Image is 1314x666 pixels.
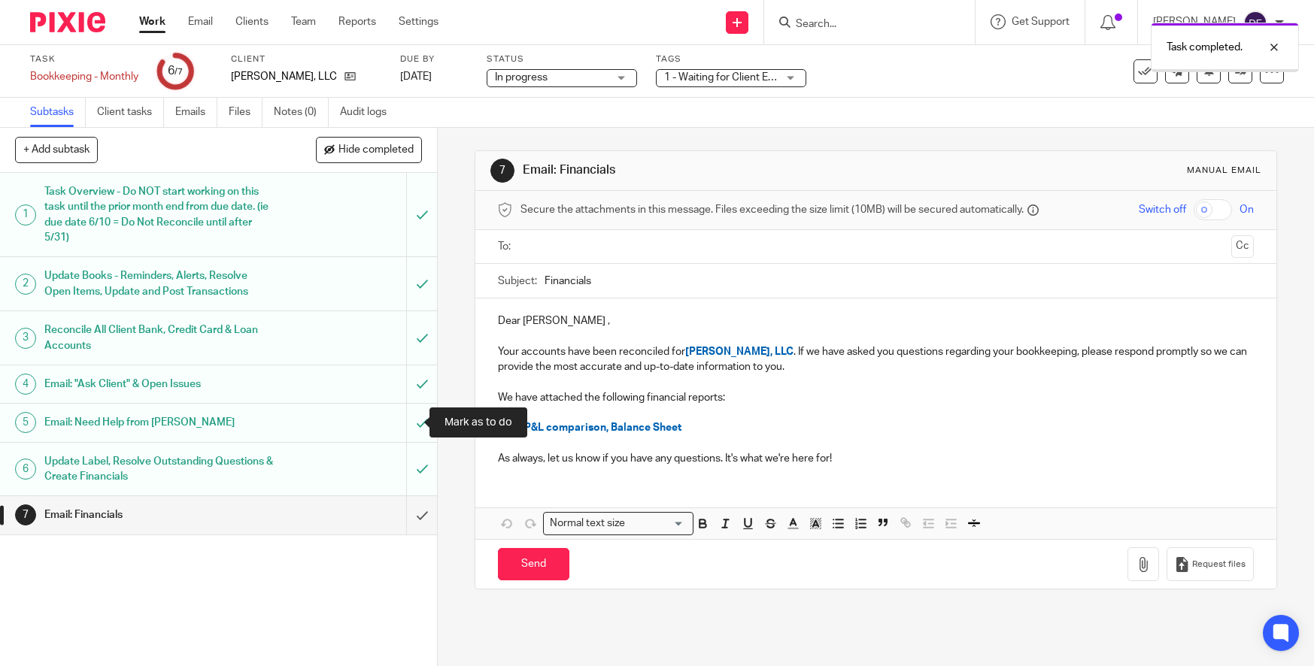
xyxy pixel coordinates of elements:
[44,504,276,526] h1: Email: Financials
[15,412,36,433] div: 5
[30,53,138,65] label: Task
[274,98,329,127] a: Notes (0)
[30,12,105,32] img: Pixie
[44,411,276,434] h1: Email: Need Help from [PERSON_NAME]
[15,374,36,395] div: 4
[1192,559,1246,571] span: Request files
[498,313,1255,328] p: Dear [PERSON_NAME] ,
[1139,202,1186,217] span: Switch off
[1231,235,1254,258] button: Cc
[231,53,381,65] label: Client
[490,159,514,183] div: 7
[30,98,86,127] a: Subtasks
[400,53,468,65] label: Due by
[15,137,98,162] button: + Add subtask
[543,512,693,535] div: Search for option
[664,72,904,83] span: 1 - Waiting for Client Email - Questions/Records + 1
[495,72,548,83] span: In progress
[1167,40,1243,55] p: Task completed.
[498,422,681,433] span: P& L, P&L comparison, Balance Sheet
[498,239,514,254] label: To:
[188,14,213,29] a: Email
[15,504,36,525] div: 7
[498,274,537,289] label: Subject:
[97,98,164,127] a: Client tasks
[44,265,276,303] h1: Update Books - Reminders, Alerts, Resolve Open Items, Update and Post Transactions
[498,451,1255,466] p: As always, let us know if you have any questions. It's what we're here for!
[340,98,398,127] a: Audit logs
[44,180,276,249] h1: Task Overview - Do NOT start working on this task until the prior month end from due date. (ie du...
[231,69,337,84] p: [PERSON_NAME], LLC
[1240,202,1254,217] span: On
[338,14,376,29] a: Reports
[547,516,629,531] span: Normal text size
[523,162,909,178] h1: Email: Financials
[291,14,316,29] a: Team
[30,69,138,84] div: Bookkeeping - Monthly
[44,373,276,395] h1: Email: "Ask Client" & Open Issues
[139,14,165,29] a: Work
[685,347,794,357] span: [PERSON_NAME], LLC
[168,62,183,80] div: 6
[316,137,422,162] button: Hide completed
[15,328,36,349] div: 3
[399,14,439,29] a: Settings
[520,202,1024,217] span: Secure the attachments in this message. Files exceeding the size limit (10MB) will be secured aut...
[44,450,276,489] h1: Update Label, Resolve Outstanding Questions & Create Financials
[15,459,36,480] div: 6
[15,204,36,226] div: 1
[498,548,569,580] input: Send
[229,98,262,127] a: Files
[235,14,269,29] a: Clients
[338,144,414,156] span: Hide completed
[174,68,183,76] small: /7
[44,319,276,357] h1: Reconcile All Client Bank, Credit Card & Loan Accounts
[1187,165,1261,177] div: Manual email
[1167,547,1254,581] button: Request files
[175,98,217,127] a: Emails
[630,516,684,531] input: Search for option
[498,390,1255,405] p: We have attached the following financial reports:
[15,274,36,295] div: 2
[400,71,432,82] span: [DATE]
[656,53,806,65] label: Tags
[498,344,1255,375] p: Your accounts have been reconciled for . If we have asked you questions regarding your bookkeepin...
[1243,11,1267,35] img: svg%3E
[487,53,637,65] label: Status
